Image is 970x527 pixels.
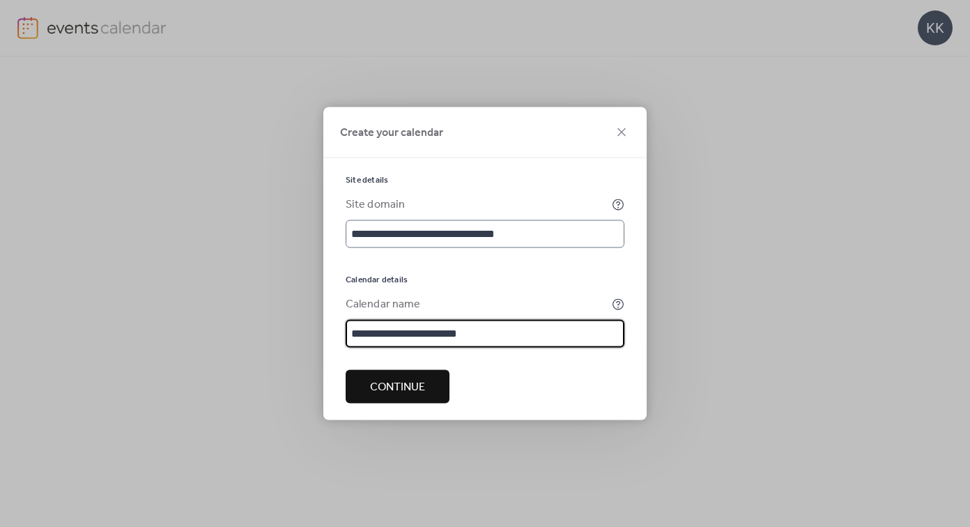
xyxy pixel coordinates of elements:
[346,296,609,313] div: Calendar name
[370,379,425,396] span: Continue
[346,175,388,186] span: Site details
[346,275,408,286] span: Calendar details
[346,370,449,404] button: Continue
[340,125,443,142] span: Create your calendar
[346,197,609,213] div: Site domain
